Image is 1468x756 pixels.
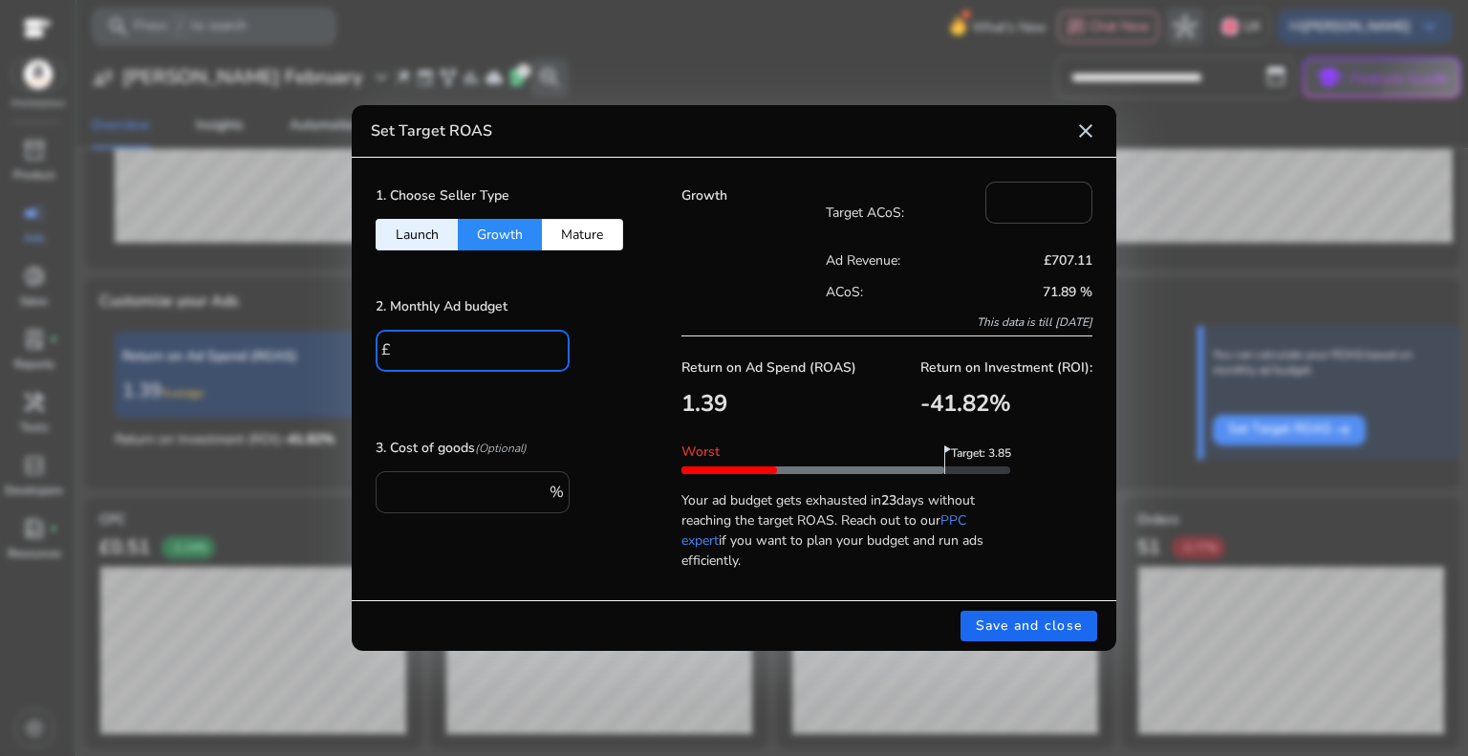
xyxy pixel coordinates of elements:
[371,122,492,140] h4: Set Target ROAS
[826,250,960,270] p: Ad Revenue:
[458,219,542,250] button: Growth
[1074,119,1097,142] mat-icon: close
[681,442,1010,462] p: Worst
[920,390,1092,418] h3: -41.82
[550,482,564,503] span: %
[989,388,1011,419] span: %
[376,219,458,250] button: Launch
[826,282,960,302] p: ACoS:
[542,219,623,250] button: Mature
[381,339,391,360] span: £
[475,441,527,456] i: (Optional)
[920,357,1092,378] p: Return on Investment (ROI):
[681,511,966,550] a: PPC expert
[681,188,826,205] h5: Growth
[376,188,509,205] h5: 1. Choose Seller Type
[826,203,986,223] p: Target ACoS:
[681,491,975,529] span: Your ad budget gets exhausted in days without reaching the target ROAS. Reach out to our
[681,390,856,418] h3: 1.39
[959,250,1092,270] p: £707.11
[681,357,856,378] p: Return on Ad Spend (ROAS)
[376,441,527,457] h5: 3. Cost of goods
[951,445,1018,474] span: Target: 3.85
[961,611,1098,641] button: Save and close
[959,282,1092,302] p: 71.89 %
[881,491,896,509] b: 23
[376,299,507,315] h5: 2. Monthly Ad budget
[681,481,1010,571] p: if you want to plan your budget and run ads efficiently.
[826,314,1093,330] p: This data is till [DATE]
[976,616,1083,636] span: Save and close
